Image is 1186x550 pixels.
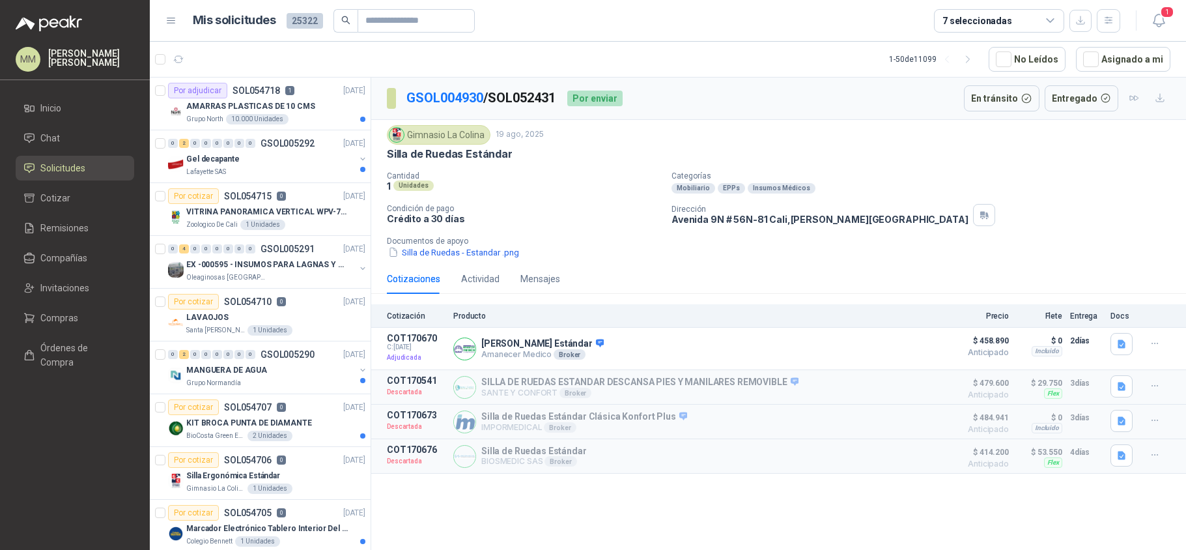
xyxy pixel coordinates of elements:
p: 3 días [1070,410,1103,426]
div: 2 Unidades [247,431,292,441]
p: Descartada [387,455,445,468]
span: Cotizar [40,191,70,205]
div: MM [16,47,40,72]
p: Docs [1110,311,1137,321]
p: MANGUERA DE AGUA [186,364,267,377]
img: Company Logo [168,368,184,383]
div: 0 [201,350,211,359]
div: 0 [234,139,244,148]
p: Grupo Normandía [186,378,241,388]
div: 4 [179,244,189,253]
p: 0 [277,403,286,412]
p: Santa [PERSON_NAME] [186,325,245,336]
p: 2 días [1070,333,1103,349]
p: Cantidad [387,171,661,181]
p: Producto [453,311,936,321]
div: Flex [1044,388,1062,399]
div: Por cotizar [168,188,219,204]
div: 0 [212,350,222,359]
p: Documentos de apoyo [387,237,1181,246]
div: Mobiliario [671,183,715,194]
div: 0 [223,139,233,148]
div: Por cotizar [168,294,219,310]
p: $ 53.550 [1017,444,1062,460]
span: $ 458.890 [944,333,1009,349]
div: 0 [223,244,233,253]
button: No Leídos [989,47,1066,72]
img: Logo peakr [16,16,82,31]
div: Mensajes [520,272,560,286]
div: 0 [212,139,222,148]
p: SOL054705 [224,508,272,517]
a: Inicio [16,96,134,121]
span: search [341,16,350,25]
p: Categorías [671,171,1181,181]
h1: Mis solicitudes [193,11,276,30]
p: Precio [944,311,1009,321]
button: En tránsito [964,85,1039,111]
div: 0 [212,244,222,253]
button: Entregado [1045,85,1119,111]
a: Compañías [16,246,134,270]
span: Anticipado [944,349,1009,356]
div: Por cotizar [168,452,219,468]
a: Cotizar [16,186,134,210]
div: 0 [190,350,200,359]
div: 0 [168,244,178,253]
p: Flete [1017,311,1062,321]
p: SOL054718 [233,86,280,95]
p: Amanecer Medico [481,349,604,360]
p: GSOL005291 [261,244,315,253]
div: Broker [544,422,576,433]
img: Company Logo [168,420,184,436]
span: C: [DATE] [387,343,445,351]
p: COT170676 [387,444,445,455]
div: Broker [554,349,586,360]
p: Descartada [387,386,445,399]
p: [DATE] [343,243,365,255]
span: Compras [40,311,78,325]
div: EPPs [718,183,745,194]
div: Por adjudicar [168,83,227,98]
img: Company Logo [389,128,404,142]
p: [DATE] [343,454,365,467]
p: [PERSON_NAME] [PERSON_NAME] [48,49,134,67]
p: Dirección [671,205,968,214]
span: Órdenes de Compra [40,341,122,369]
span: Invitaciones [40,281,89,295]
img: Company Logo [168,209,184,225]
p: GSOL005292 [261,139,315,148]
p: [DATE] [343,137,365,150]
div: 0 [168,139,178,148]
img: Company Logo [454,338,475,360]
p: Gel decapante [186,153,239,166]
a: GSOL004930 [406,90,483,106]
p: Silla Ergonómica Estándar [186,470,280,482]
p: 3 días [1070,375,1103,391]
div: Broker [559,388,591,398]
div: Broker [544,456,576,467]
button: 1 [1147,9,1170,33]
span: Anticipado [944,391,1009,399]
p: Adjudicada [387,351,445,364]
div: 0 [201,139,211,148]
div: 1 - 50 de 11099 [889,49,978,70]
p: 19 ago, 2025 [496,128,544,141]
span: Solicitudes [40,161,85,175]
div: 1 Unidades [247,484,292,494]
p: Silla de Ruedas Estándar [387,147,513,161]
p: BioCosta Green Energy S.A.S [186,431,245,441]
p: $ 0 [1017,333,1062,349]
div: 0 [223,350,233,359]
button: Asignado a mi [1076,47,1170,72]
p: BIOSMEDIC SAS [481,456,587,467]
p: LAVAOJOS [186,311,229,324]
p: [PERSON_NAME] Estándar [481,338,604,350]
p: / SOL052431 [406,88,557,108]
a: 0 2 0 0 0 0 0 0 GSOL005290[DATE] Company LogoMANGUERA DE AGUAGrupo Normandía [168,347,368,388]
p: EX -000595 - INSUMOS PARA LAGNAS Y OFICINAS PLANTA [186,259,348,271]
p: Cotización [387,311,445,321]
div: Cotizaciones [387,272,440,286]
p: Grupo North [186,114,223,124]
p: Silla de Ruedas Estándar Clásica Konfort Plus [481,411,687,423]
